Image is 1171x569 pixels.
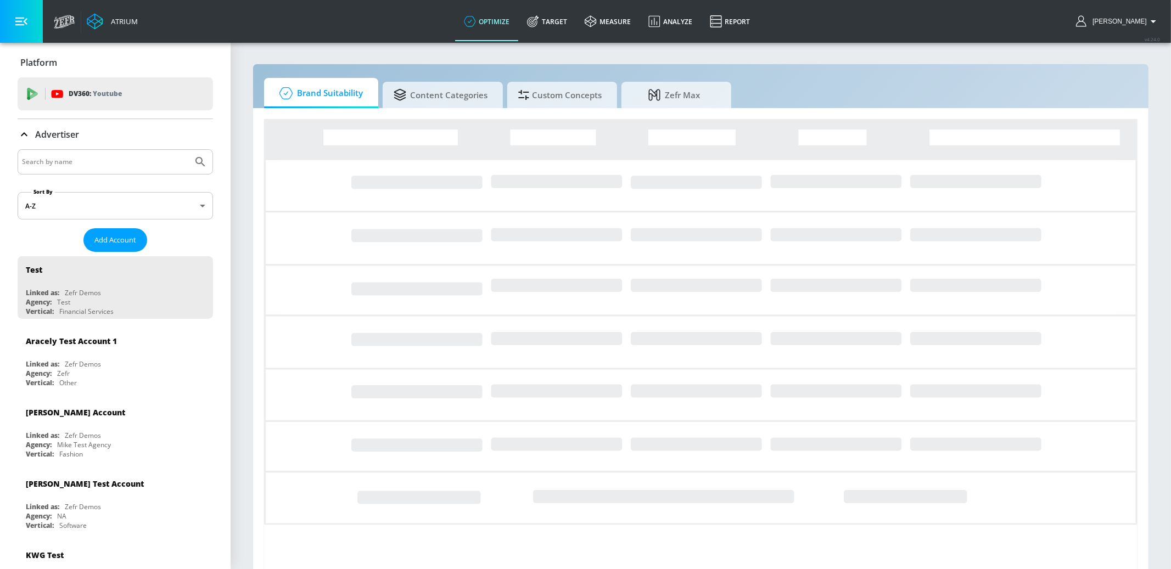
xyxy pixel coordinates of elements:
[518,82,602,108] span: Custom Concepts
[18,328,213,390] div: Aracely Test Account 1Linked as:Zefr DemosAgency:ZefrVertical:Other
[31,188,55,195] label: Sort By
[701,2,759,41] a: Report
[26,336,117,346] div: Aracely Test Account 1
[26,307,54,316] div: Vertical:
[65,502,101,511] div: Zefr Demos
[26,502,59,511] div: Linked as:
[107,16,138,26] div: Atrium
[26,440,52,449] div: Agency:
[518,2,576,41] a: Target
[22,155,188,169] input: Search by name
[26,297,52,307] div: Agency:
[18,399,213,461] div: [PERSON_NAME] AccountLinked as:Zefr DemosAgency:Mike Test AgencyVertical:Fashion
[1145,36,1160,42] span: v 4.24.0
[576,2,640,41] a: measure
[18,470,213,533] div: [PERSON_NAME] Test AccountLinked as:Zefr DemosAgency:NAVertical:Software
[632,82,716,108] span: Zefr Max
[35,128,79,140] p: Advertiser
[18,192,213,219] div: A-Z
[65,288,101,297] div: Zefr Demos
[94,234,136,246] span: Add Account
[18,256,213,319] div: TestLinked as:Zefr DemosAgency:TestVertical:Financial Services
[57,440,111,449] div: Mike Test Agency
[1076,15,1160,28] button: [PERSON_NAME]
[59,449,83,459] div: Fashion
[69,88,122,100] p: DV360:
[26,431,59,440] div: Linked as:
[26,359,59,369] div: Linked as:
[26,511,52,521] div: Agency:
[26,264,42,275] div: Test
[26,288,59,297] div: Linked as:
[640,2,701,41] a: Analyze
[57,369,70,378] div: Zefr
[57,511,66,521] div: NA
[59,378,77,387] div: Other
[20,57,57,69] p: Platform
[26,449,54,459] div: Vertical:
[275,80,363,106] span: Brand Suitability
[87,13,138,30] a: Atrium
[394,82,488,108] span: Content Categories
[26,521,54,530] div: Vertical:
[93,88,122,99] p: Youtube
[455,2,518,41] a: optimize
[26,378,54,387] div: Vertical:
[83,228,147,252] button: Add Account
[18,77,213,110] div: DV360: Youtube
[59,521,87,530] div: Software
[57,297,70,307] div: Test
[18,119,213,150] div: Advertiser
[65,359,101,369] div: Zefr Demos
[26,550,64,560] div: KWG Test
[26,369,52,378] div: Agency:
[26,407,125,418] div: [PERSON_NAME] Account
[26,478,144,489] div: [PERSON_NAME] Test Account
[59,307,114,316] div: Financial Services
[65,431,101,440] div: Zefr Demos
[1088,18,1147,25] span: login as: casey.cohen@zefr.com
[18,47,213,78] div: Platform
